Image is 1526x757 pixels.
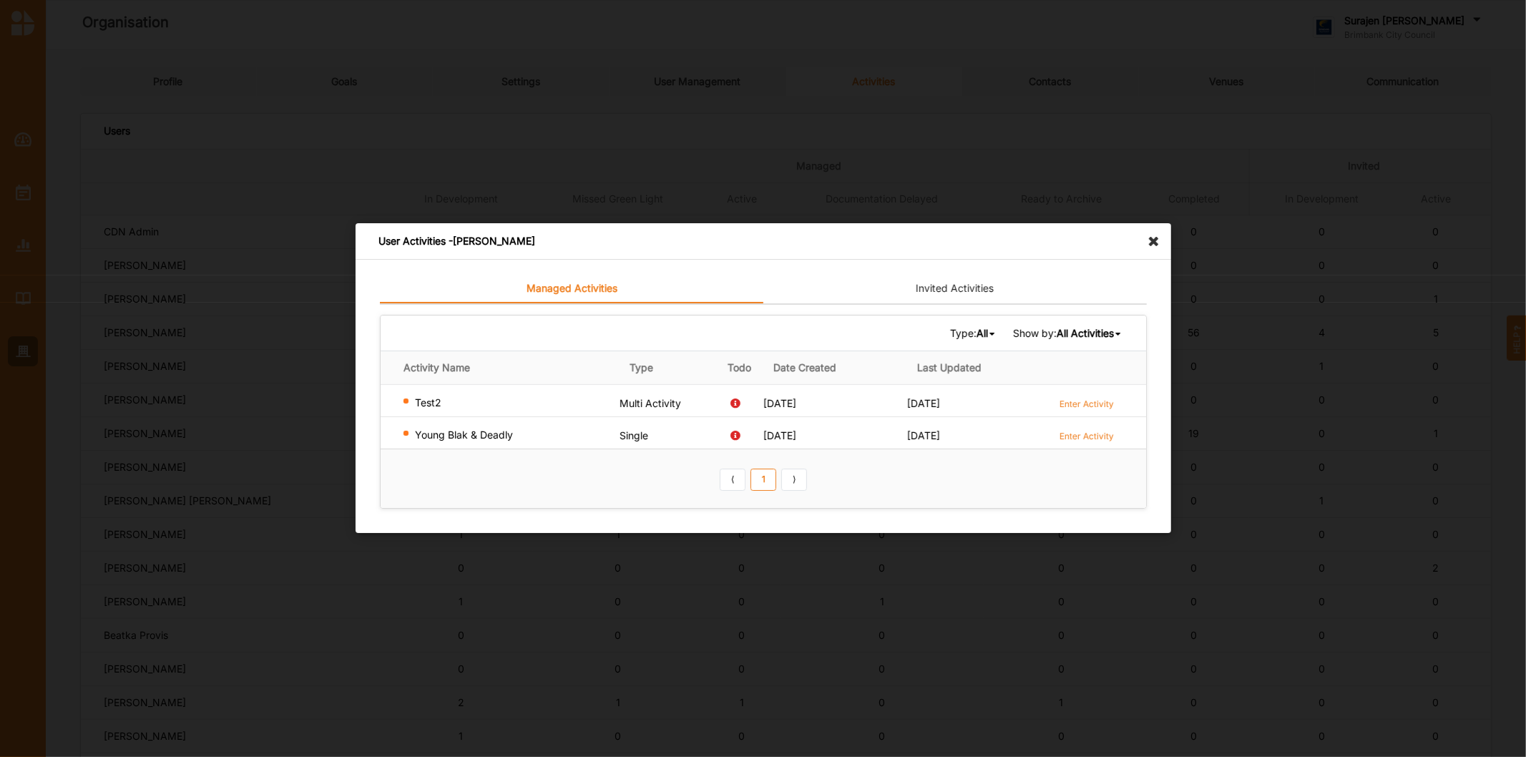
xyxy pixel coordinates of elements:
[1060,430,1114,442] label: Enter Activity
[1060,398,1114,410] label: Enter Activity
[620,351,715,385] th: Type
[356,223,1171,260] div: User Activities - [PERSON_NAME]
[781,469,807,492] a: Next item
[1056,327,1113,339] b: All Activities
[620,397,681,409] span: Multi Activity
[763,397,796,409] span: [DATE]
[403,429,614,441] div: Young Blak & Deadly
[906,397,939,409] span: [DATE]
[906,429,939,441] span: [DATE]
[1060,396,1114,410] a: Enter Activity
[763,429,796,441] span: [DATE]
[906,351,1050,385] th: Last Updated
[763,275,1147,303] a: Invited Activities
[380,275,763,303] a: Managed Activities
[717,467,809,491] div: Pagination Navigation
[1012,327,1123,340] span: Show by:
[715,351,763,385] th: Todo
[949,327,997,340] span: Type:
[1060,429,1114,442] a: Enter Activity
[381,351,620,385] th: Activity Name
[763,351,907,385] th: Date Created
[750,469,776,492] a: 1
[620,429,648,441] span: Single
[403,396,614,409] div: Test2
[720,469,745,492] a: Previous item
[976,327,987,339] b: All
